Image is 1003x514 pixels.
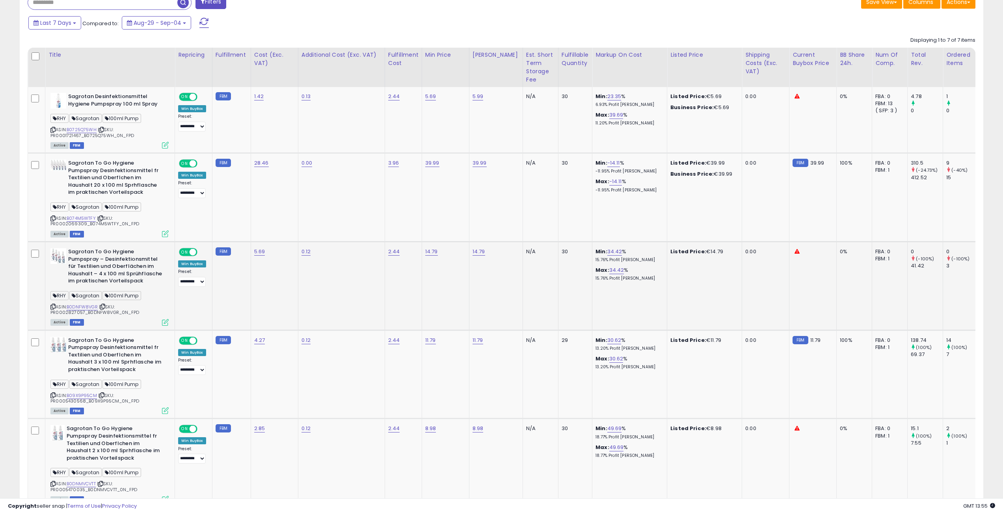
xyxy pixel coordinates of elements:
b: Sagrotan To Go Hygiene Pumpspray – Desinfektionsmittel für Textilien und Oberflächen im Haushalt ... [68,248,164,287]
div: 0% [840,93,866,100]
div: Min Price [425,51,466,59]
div: 30 [562,160,586,167]
span: RHY [50,114,69,123]
b: Min: [595,336,607,344]
a: 2.44 [388,336,400,344]
div: €11.79 [670,337,736,344]
button: Aug-29 - Sep-04 [122,16,191,30]
div: Preset: [178,358,206,375]
div: 15 [946,174,978,181]
div: FBM: 1 [875,432,901,440]
a: 28.46 [254,159,269,167]
a: 49.69 [607,425,622,432]
div: BB Share 24h. [840,51,869,67]
div: Repricing [178,51,209,59]
small: FBM [216,159,231,167]
div: €8.98 [670,425,736,432]
a: 34.42 [609,266,624,274]
div: 9 [946,160,978,167]
b: Sagrotan To Go Hygiene Pumpspray Desinfektionsmittel fr Textilien und Oberflchen im Haushalt 3 x ... [68,337,164,375]
div: Win BuyBox [178,349,206,356]
a: B0DNMVCVTT [67,481,96,487]
span: Last 7 Days [40,19,71,27]
div: 412.52 [911,174,943,181]
span: | SKU: PR0005470035_B0DNMVCVTT_0N_FPD [50,481,137,492]
div: Win BuyBox [178,105,206,112]
p: 15.76% Profit [PERSON_NAME] [595,276,661,281]
div: N/A [526,160,552,167]
span: Sagrotan [69,468,102,477]
a: 11.79 [425,336,436,344]
div: Preset: [178,180,206,198]
span: RHY [50,380,69,389]
div: 0.00 [745,93,783,100]
small: FBM [793,159,808,167]
span: OFF [196,337,209,344]
div: 100% [840,160,866,167]
a: 23.35 [607,93,622,100]
a: 14.79 [425,248,438,256]
small: FBM [793,336,808,344]
div: ASIN: [50,93,169,148]
span: OFF [196,249,209,256]
b: Max: [595,111,609,119]
b: Min: [595,159,607,167]
th: The percentage added to the cost of goods (COGS) that forms the calculator for Min & Max prices. [592,48,667,87]
p: 18.77% Profit [PERSON_NAME] [595,434,661,440]
a: 2.44 [388,425,400,432]
b: Min: [595,248,607,255]
div: FBM: 1 [875,344,901,351]
a: 39.69 [609,111,623,119]
div: [PERSON_NAME] [473,51,519,59]
span: OFF [196,160,209,167]
a: 2.44 [388,93,400,100]
b: Sagrotan To Go Hygiene Pumpspray Desinfektionsmittel fr Textilien und Oberflchen im Haushalt 2 x ... [67,425,162,464]
div: FBA: 0 [875,248,901,255]
img: 51y+u05oPEL._SL40_.jpg [50,337,66,353]
small: FBM [216,92,231,100]
p: 13.20% Profit [PERSON_NAME] [595,346,661,351]
div: % [595,444,661,458]
small: (-24.73%) [916,167,938,173]
span: Sagrotan [69,291,102,300]
div: % [595,248,661,263]
b: Max: [595,178,609,185]
a: 3.96 [388,159,399,167]
small: (100%) [951,344,967,351]
a: 0.12 [301,248,311,256]
small: (-100%) [916,256,934,262]
small: (100%) [951,433,967,439]
div: FBA: 0 [875,337,901,344]
span: | SKU: PR0005430568_B09X9P95CM_0N_FPD [50,392,139,404]
a: 8.98 [473,425,484,432]
div: % [595,111,661,126]
img: 41hoA4xRDDL._SL40_.jpg [50,425,65,441]
b: Sagrotan Desinfektionsmittel Hygiene Pumpspray 100 ml Spray [68,93,164,109]
div: seller snap | | [8,503,137,510]
p: 18.77% Profit [PERSON_NAME] [595,453,661,458]
span: All listings currently available for purchase on Amazon [50,408,69,414]
b: Listed Price: [670,336,706,344]
b: Listed Price: [670,93,706,100]
span: 39.99 [810,159,824,167]
span: | SKU: PR0001721467_B0725Q75WH_0N_FPD [50,126,134,138]
a: 1.42 [254,93,264,100]
b: Min: [595,93,607,100]
a: 0.00 [301,159,313,167]
span: All listings currently available for purchase on Amazon [50,231,69,238]
p: -11.95% Profit [PERSON_NAME] [595,187,661,193]
div: 2 [946,425,978,432]
a: 4.27 [254,336,265,344]
span: ON [180,426,190,432]
div: FBM: 1 [875,255,901,262]
div: 29 [562,337,586,344]
p: 13.20% Profit [PERSON_NAME] [595,364,661,370]
span: All listings currently available for purchase on Amazon [50,319,69,326]
div: Markup on Cost [595,51,664,59]
img: 41mE5KjSzaL._SL40_.jpg [50,93,66,109]
a: 8.98 [425,425,436,432]
p: 15.76% Profit [PERSON_NAME] [595,257,661,263]
div: FBA: 0 [875,160,901,167]
a: 30.62 [607,336,622,344]
div: FBM: 13 [875,100,901,107]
